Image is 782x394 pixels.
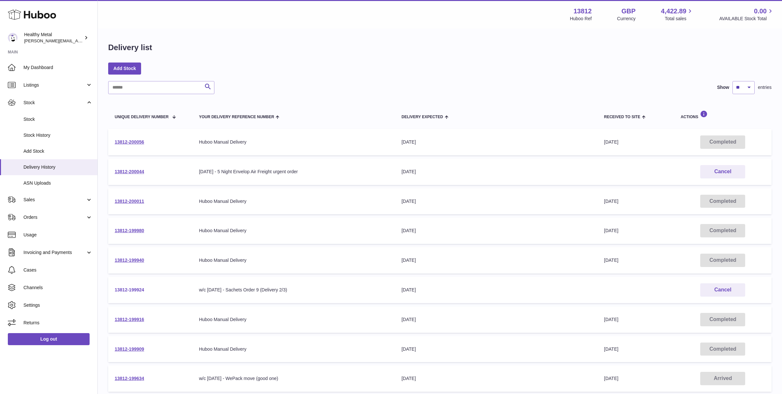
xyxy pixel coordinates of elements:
[199,169,389,175] div: [DATE] - 5 Night Envelop Air Freight urgent order
[604,139,618,145] span: [DATE]
[199,287,389,293] div: w/c [DATE] - Sachets Order 9 (Delivery 2/3)
[665,16,694,22] span: Total sales
[23,116,93,122] span: Stock
[115,287,144,292] a: 13812-199924
[23,180,93,186] span: ASN Uploads
[23,64,93,71] span: My Dashboard
[719,7,774,22] a: 0.00 AVAILABLE Stock Total
[23,164,93,170] span: Delivery History
[604,115,640,119] span: Received to Site
[604,228,618,233] span: [DATE]
[115,258,144,263] a: 13812-199940
[661,7,694,22] a: 4,422.89 Total sales
[115,199,144,204] a: 13812-200011
[115,228,144,233] a: 13812-199980
[401,346,591,352] div: [DATE]
[573,7,592,16] strong: 13812
[401,198,591,204] div: [DATE]
[199,198,389,204] div: Huboo Manual Delivery
[604,376,618,381] span: [DATE]
[23,285,93,291] span: Channels
[23,100,86,106] span: Stock
[23,267,93,273] span: Cases
[199,115,274,119] span: Your Delivery Reference Number
[719,16,774,22] span: AVAILABLE Stock Total
[604,317,618,322] span: [DATE]
[115,115,168,119] span: Unique Delivery Number
[199,346,389,352] div: Huboo Manual Delivery
[199,228,389,234] div: Huboo Manual Delivery
[401,115,443,119] span: Delivery Expected
[401,257,591,263] div: [DATE]
[108,63,141,74] a: Add Stock
[604,346,618,352] span: [DATE]
[401,228,591,234] div: [DATE]
[8,333,90,345] a: Log out
[199,317,389,323] div: Huboo Manual Delivery
[23,249,86,256] span: Invoicing and Payments
[199,375,389,382] div: w/c [DATE] - WePack move (good one)
[115,169,144,174] a: 13812-200044
[115,376,144,381] a: 13812-199634
[604,258,618,263] span: [DATE]
[115,346,144,352] a: 13812-199909
[681,110,765,119] div: Actions
[401,375,591,382] div: [DATE]
[23,214,86,220] span: Orders
[604,199,618,204] span: [DATE]
[621,7,635,16] strong: GBP
[758,84,772,91] span: entries
[717,84,729,91] label: Show
[108,42,152,53] h1: Delivery list
[23,82,86,88] span: Listings
[23,320,93,326] span: Returns
[23,132,93,138] span: Stock History
[661,7,687,16] span: 4,422.89
[24,32,83,44] div: Healthy Metal
[617,16,636,22] div: Currency
[700,283,745,297] button: Cancel
[199,139,389,145] div: Huboo Manual Delivery
[115,317,144,322] a: 13812-199916
[401,317,591,323] div: [DATE]
[23,232,93,238] span: Usage
[8,33,18,43] img: jose@healthy-metal.com
[570,16,592,22] div: Huboo Ref
[754,7,767,16] span: 0.00
[199,257,389,263] div: Huboo Manual Delivery
[24,38,131,43] span: [PERSON_NAME][EMAIL_ADDRESS][DOMAIN_NAME]
[401,139,591,145] div: [DATE]
[700,165,745,178] button: Cancel
[401,169,591,175] div: [DATE]
[23,148,93,154] span: Add Stock
[23,302,93,308] span: Settings
[115,139,144,145] a: 13812-200056
[23,197,86,203] span: Sales
[401,287,591,293] div: [DATE]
